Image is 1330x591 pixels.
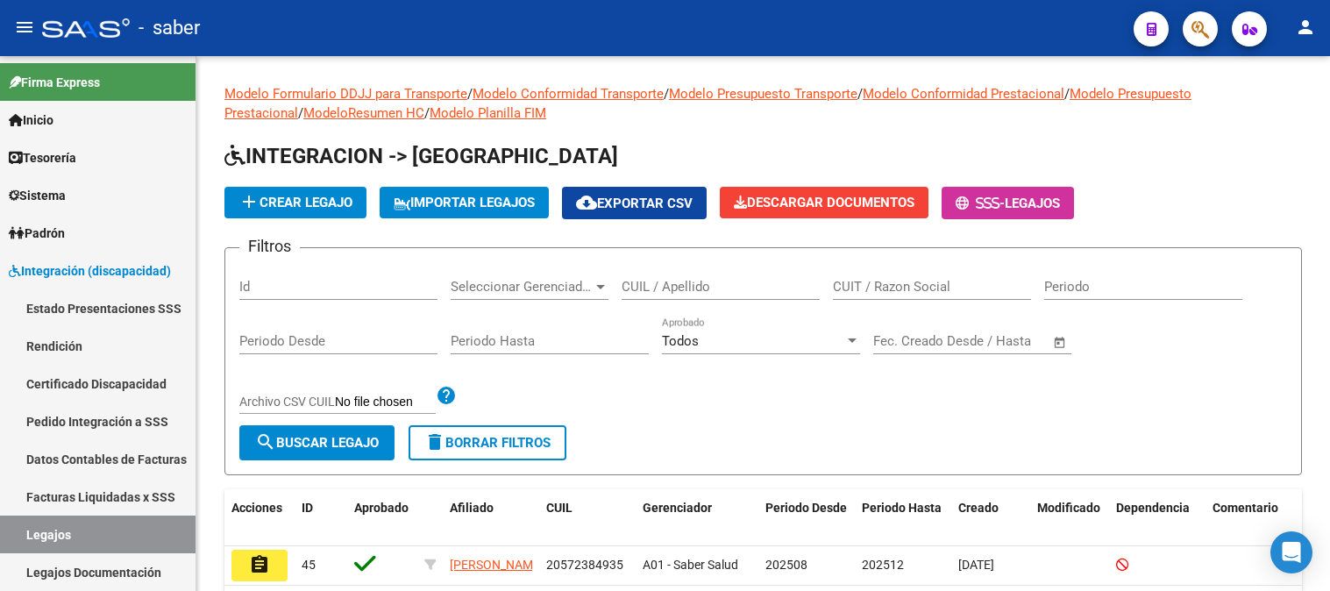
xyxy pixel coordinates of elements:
span: [PERSON_NAME] [450,558,544,572]
span: CUIL [546,501,573,515]
span: Gerenciador [643,501,712,515]
datatable-header-cell: Periodo Desde [758,489,855,547]
mat-icon: assignment [249,554,270,575]
datatable-header-cell: Gerenciador [636,489,758,547]
mat-icon: cloud_download [576,192,597,213]
a: ModeloResumen HC [303,105,424,121]
span: Buscar Legajo [255,435,379,451]
a: Modelo Conformidad Prestacional [863,86,1064,102]
span: Afiliado [450,501,494,515]
a: Modelo Formulario DDJJ para Transporte [224,86,467,102]
span: Crear Legajo [238,195,352,210]
span: Legajos [1005,196,1060,211]
span: Descargar Documentos [734,195,914,210]
span: Integración (discapacidad) [9,261,171,281]
span: Exportar CSV [576,196,693,211]
span: Periodo Hasta [862,501,942,515]
datatable-header-cell: Afiliado [443,489,539,547]
div: Open Intercom Messenger [1270,531,1312,573]
span: Firma Express [9,73,100,92]
button: Exportar CSV [562,187,707,219]
span: Acciones [231,501,282,515]
span: 202508 [765,558,807,572]
a: Modelo Planilla FIM [430,105,546,121]
mat-icon: add [238,191,260,212]
span: IMPORTAR LEGAJOS [394,195,535,210]
h3: Filtros [239,234,300,259]
span: Sistema [9,186,66,205]
mat-icon: person [1295,17,1316,38]
button: Open calendar [1050,332,1070,352]
mat-icon: help [436,385,457,406]
span: Padrón [9,224,65,243]
mat-icon: menu [14,17,35,38]
datatable-header-cell: Dependencia [1109,489,1206,547]
span: A01 - Saber Salud [643,558,738,572]
span: Borrar Filtros [424,435,551,451]
datatable-header-cell: Aprobado [347,489,417,547]
a: Modelo Presupuesto Transporte [669,86,857,102]
input: Archivo CSV CUIL [335,395,436,410]
span: ID [302,501,313,515]
span: Tesorería [9,148,76,167]
span: INTEGRACION -> [GEOGRAPHIC_DATA] [224,144,618,168]
datatable-header-cell: CUIL [539,489,636,547]
span: 202512 [862,558,904,572]
button: Descargar Documentos [720,187,928,218]
button: IMPORTAR LEGAJOS [380,187,549,218]
span: Creado [958,501,999,515]
button: Crear Legajo [224,187,366,218]
datatable-header-cell: Modificado [1030,489,1109,547]
span: Comentario [1213,501,1278,515]
span: Dependencia [1116,501,1190,515]
mat-icon: delete [424,431,445,452]
datatable-header-cell: Periodo Hasta [855,489,951,547]
span: - [956,196,1005,211]
button: Borrar Filtros [409,425,566,460]
span: Periodo Desde [765,501,847,515]
span: Todos [662,333,699,349]
span: Aprobado [354,501,409,515]
span: Modificado [1037,501,1100,515]
datatable-header-cell: Creado [951,489,1030,547]
a: Modelo Conformidad Transporte [473,86,664,102]
datatable-header-cell: Comentario [1206,489,1311,547]
input: Fecha inicio [873,333,944,349]
datatable-header-cell: Acciones [224,489,295,547]
span: Seleccionar Gerenciador [451,279,593,295]
span: - saber [139,9,200,47]
span: Inicio [9,110,53,130]
span: Archivo CSV CUIL [239,395,335,409]
datatable-header-cell: ID [295,489,347,547]
mat-icon: search [255,431,276,452]
span: 20572384935 [546,558,623,572]
input: Fecha fin [960,333,1045,349]
button: Buscar Legajo [239,425,395,460]
span: 45 [302,558,316,572]
button: -Legajos [942,187,1074,219]
span: [DATE] [958,558,994,572]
